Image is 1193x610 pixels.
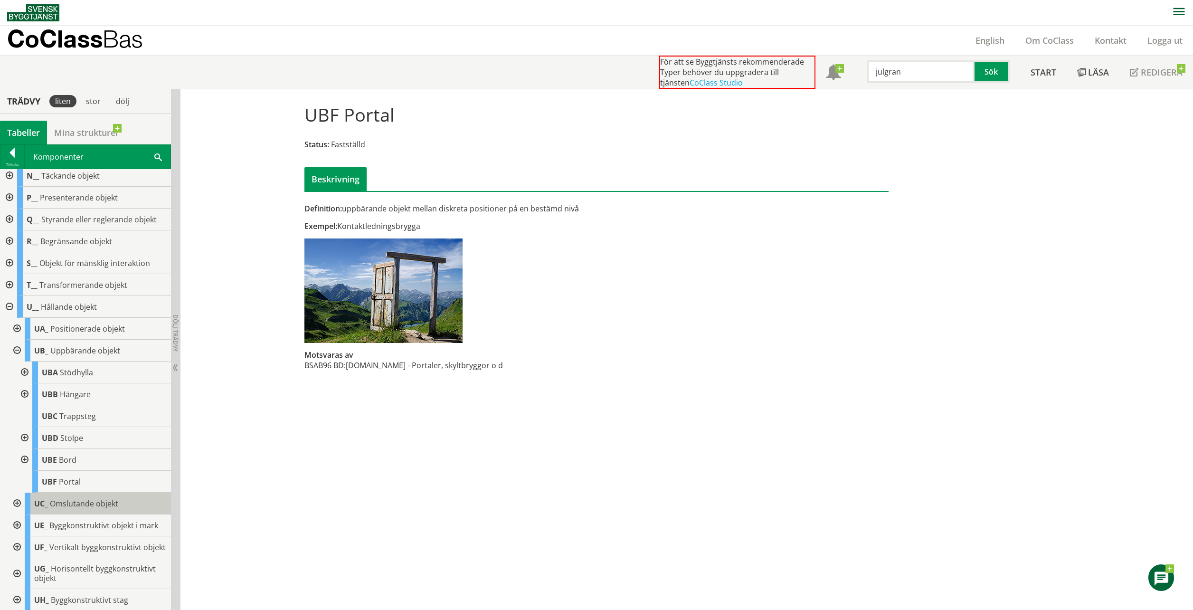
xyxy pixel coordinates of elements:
div: uppbärande objekt mellan diskreta positioner på en bestämd nivå [304,203,689,214]
span: UBB [42,389,58,400]
img: Svensk Byggtjänst [7,4,59,21]
a: Kontakt [1084,35,1137,46]
span: UBA [42,367,58,378]
span: UB_ [34,345,48,356]
span: Vertikalt byggkonstruktivt objekt [49,542,166,553]
span: UBE [42,455,57,465]
div: Gå till informationssidan för CoClass Studio [15,405,171,427]
div: Gå till informationssidan för CoClass Studio [15,427,171,449]
span: UBD [42,433,58,443]
span: Läsa [1088,67,1109,78]
div: stor [80,95,106,107]
div: Gå till informationssidan för CoClass Studio [15,449,171,471]
span: UF_ [34,542,47,553]
div: Gå till informationssidan för CoClass Studio [8,318,171,340]
a: Start [1020,56,1067,89]
div: Gå till informationssidan för CoClass Studio [8,536,171,558]
div: Gå till informationssidan för CoClass Studio [8,515,171,536]
div: dölj [110,95,135,107]
div: Kontaktledningsbrygga [304,221,689,231]
span: Start [1031,67,1056,78]
div: Komponenter [25,145,170,169]
span: Redigera [1141,67,1183,78]
span: UG_ [34,563,49,574]
span: Objekt för mänsklig interaktion [39,258,150,268]
a: Mina strukturer [47,121,126,144]
span: Styrande eller reglerande objekt [41,214,157,225]
span: N__ [27,171,39,181]
span: Bas [103,25,143,53]
span: Hängare [60,389,91,400]
img: ubf-portal.jpg [304,238,463,343]
span: UH_ [34,595,49,605]
span: Stolpe [60,433,83,443]
span: Transformerande objekt [39,280,127,290]
span: Definition: [304,203,342,214]
span: UBF [42,477,57,487]
span: Trappsteg [59,411,96,421]
span: Dölj trädvy [171,315,180,352]
span: Status: [304,139,329,150]
span: UBC [42,411,57,421]
span: Täckande objekt [41,171,100,181]
span: Omslutande objekt [50,498,118,509]
div: Gå till informationssidan för CoClass Studio [8,493,171,515]
span: R__ [27,236,38,247]
a: Redigera [1119,56,1193,89]
span: T__ [27,280,38,290]
td: [DOMAIN_NAME] - Portaler, skyltbryggor o d [346,360,503,371]
input: Sök [867,60,975,83]
span: Stödhylla [60,367,93,378]
div: Tillbaka [0,161,24,169]
span: Begränsande objekt [40,236,112,247]
span: Bord [59,455,76,465]
div: Gå till informationssidan för CoClass Studio [15,362,171,383]
span: UE_ [34,520,47,531]
span: Exempel: [304,221,337,231]
a: Läsa [1067,56,1119,89]
span: Fastställd [331,139,365,150]
span: Portal [59,477,81,487]
div: För att se Byggtjänsts rekommenderade Typer behöver du uppgradera till tjänsten [659,56,815,89]
p: CoClass [7,33,143,44]
td: BSAB96 BD: [304,360,346,371]
span: P__ [27,192,38,203]
span: Presenterande objekt [40,192,118,203]
h1: UBF Portal [304,104,395,125]
span: Notifikationer [826,66,841,81]
div: Gå till informationssidan för CoClass Studio [15,383,171,405]
div: Gå till informationssidan för CoClass Studio [8,558,171,589]
div: liten [49,95,76,107]
span: Q__ [27,214,39,225]
span: UC_ [34,498,48,509]
span: Positionerade objekt [50,324,125,334]
span: Motsvaras av [304,350,353,360]
a: CoClass Studio [690,77,743,88]
span: Sök i tabellen [154,152,162,162]
a: English [965,35,1015,46]
span: Byggkonstruktivt objekt i mark [49,520,158,531]
div: Gå till informationssidan för CoClass Studio [15,471,171,493]
div: Trädvy [2,96,46,106]
span: Horisontellt byggkonstruktivt objekt [34,563,156,583]
div: Beskrivning [304,167,367,191]
span: U__ [27,302,39,312]
a: CoClassBas [7,26,163,55]
span: Uppbärande objekt [50,345,120,356]
span: UA_ [34,324,48,334]
a: Om CoClass [1015,35,1084,46]
span: S__ [27,258,38,268]
a: Logga ut [1137,35,1193,46]
span: Byggkonstruktivt stag [51,595,128,605]
div: Gå till informationssidan för CoClass Studio [8,340,171,493]
button: Sök [975,60,1010,83]
span: Hållande objekt [41,302,97,312]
